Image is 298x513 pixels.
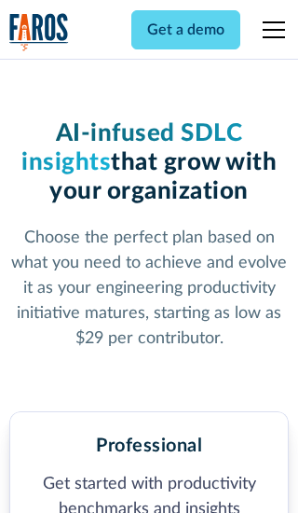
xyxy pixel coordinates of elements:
[9,226,290,352] p: Choose the perfect plan based on what you need to achieve and evolve it as your engineering produ...
[96,435,202,457] h2: Professional
[131,10,240,49] a: Get a demo
[21,121,242,174] span: AI-infused SDLC insights
[9,119,290,207] h1: that grow with your organization
[9,13,69,51] img: Logo of the analytics and reporting company Faros.
[9,13,69,51] a: home
[251,7,289,52] div: menu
